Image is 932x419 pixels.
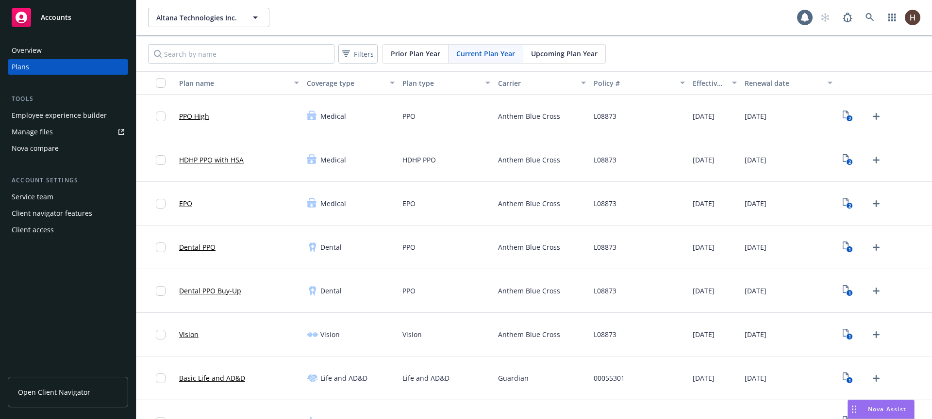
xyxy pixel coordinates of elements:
div: Renewal date [745,78,822,88]
button: Effective date [689,71,740,95]
div: Manage files [12,124,53,140]
text: 1 [849,290,851,296]
span: Medical [320,111,346,121]
button: Coverage type [303,71,399,95]
span: Anthem Blue Cross [498,286,560,296]
span: [DATE] [693,242,715,252]
span: L08873 [594,155,616,165]
button: Altana Technologies Inc. [148,8,269,27]
a: PPO High [179,111,209,121]
div: Carrier [498,78,575,88]
input: Toggle Row Selected [156,330,166,339]
a: Overview [8,43,128,58]
a: Plans [8,59,128,75]
div: Coverage type [307,78,384,88]
span: [DATE] [745,286,766,296]
text: 1 [849,377,851,384]
a: View Plan Documents [840,327,856,342]
text: 1 [849,246,851,253]
span: [DATE] [693,373,715,383]
div: Effective date [693,78,726,88]
div: Account settings [8,176,128,185]
span: PPO [402,111,416,121]
span: Upcoming Plan Year [531,48,598,59]
span: [DATE] [745,242,766,252]
input: Toggle Row Selected [156,286,166,296]
span: L08873 [594,329,616,339]
span: Nova Assist [868,405,906,413]
a: EPO [179,198,192,209]
a: Vision [179,329,199,339]
span: Guardian [498,373,529,383]
a: Upload Plan Documents [868,371,884,386]
a: Search [860,8,880,27]
span: [DATE] [745,198,766,209]
span: [DATE] [745,373,766,383]
a: Start snowing [815,8,835,27]
span: [DATE] [693,198,715,209]
button: Carrier [494,71,590,95]
input: Select all [156,78,166,88]
a: Dental PPO Buy-Up [179,286,241,296]
input: Toggle Row Selected [156,155,166,165]
button: Plan type [399,71,494,95]
span: Current Plan Year [456,48,515,59]
span: PPO [402,286,416,296]
a: Upload Plan Documents [868,283,884,299]
button: Plan name [175,71,303,95]
a: Service team [8,189,128,205]
span: Open Client Navigator [18,387,90,397]
span: Vision [320,329,340,339]
span: [DATE] [693,286,715,296]
span: Life and AD&D [402,373,449,383]
span: L08873 [594,111,616,121]
div: Drag to move [848,400,860,419]
a: Report a Bug [838,8,857,27]
div: Client access [12,222,54,238]
span: Anthem Blue Cross [498,198,560,209]
span: PPO [402,242,416,252]
span: Life and AD&D [320,373,367,383]
div: Plans [12,59,29,75]
span: [DATE] [693,155,715,165]
a: View Plan Documents [840,152,856,168]
input: Search by name [148,44,334,64]
span: [DATE] [745,111,766,121]
input: Toggle Row Selected [156,112,166,121]
div: Plan name [179,78,288,88]
span: Medical [320,155,346,165]
span: [DATE] [745,155,766,165]
text: 1 [849,334,851,340]
a: Accounts [8,4,128,31]
a: Basic Life and AD&D [179,373,245,383]
span: Vision [402,329,422,339]
div: Employee experience builder [12,108,107,123]
a: Upload Plan Documents [868,196,884,211]
button: Policy # [590,71,689,95]
a: Upload Plan Documents [868,240,884,255]
span: L08873 [594,198,616,209]
a: Manage files [8,124,128,140]
span: Prior Plan Year [391,48,440,59]
a: View Plan Documents [840,240,856,255]
a: View Plan Documents [840,283,856,299]
a: View Plan Documents [840,196,856,211]
input: Toggle Row Selected [156,199,166,209]
span: Anthem Blue Cross [498,329,560,339]
span: Filters [354,49,374,59]
span: HDHP PPO [402,155,436,165]
a: Switch app [882,8,902,27]
img: photo [905,10,920,25]
button: Nova Assist [848,400,915,419]
span: Anthem Blue Cross [498,111,560,121]
input: Toggle Row Selected [156,242,166,252]
a: Client navigator features [8,206,128,221]
text: 2 [849,115,851,122]
a: Upload Plan Documents [868,152,884,168]
button: Filters [338,44,378,64]
a: HDHP PPO with HSA [179,155,244,165]
span: Medical [320,198,346,209]
text: 2 [849,159,851,165]
span: [DATE] [693,111,715,121]
a: Upload Plan Documents [868,109,884,124]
